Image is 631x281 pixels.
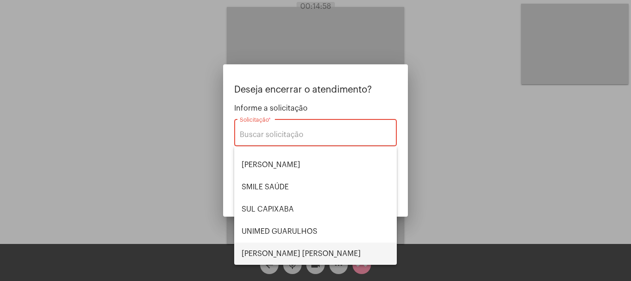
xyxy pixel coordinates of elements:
span: [PERSON_NAME] [PERSON_NAME] [242,243,389,265]
span: Informe a solicitação [234,104,397,112]
span: [PERSON_NAME] [242,154,389,176]
input: Buscar solicitação [240,131,391,139]
span: SMILE SAÚDE [242,176,389,198]
span: SUL CAPIXABA [242,198,389,220]
span: UNIMED GUARULHOS [242,220,389,243]
p: Deseja encerrar o atendimento? [234,85,397,95]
